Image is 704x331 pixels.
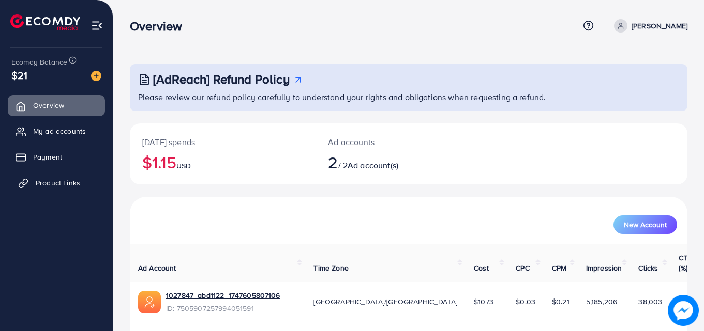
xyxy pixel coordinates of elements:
p: [DATE] spends [142,136,303,148]
img: ic-ads-acc.e4c84228.svg [138,291,161,313]
img: menu [91,20,103,31]
span: CTR (%) [679,253,692,273]
span: 2 [328,150,338,174]
a: My ad accounts [8,121,105,141]
a: Overview [8,95,105,116]
span: Clicks [638,263,658,273]
p: [PERSON_NAME] [632,20,687,32]
p: Ad accounts [328,136,443,148]
a: Payment [8,147,105,167]
span: Overview [33,100,64,111]
h2: / 2 [328,152,443,172]
span: CPM [552,263,566,273]
span: Ad account(s) [348,160,398,171]
a: Product Links [8,172,105,193]
span: $21 [11,68,27,83]
span: [GEOGRAPHIC_DATA]/[GEOGRAPHIC_DATA] [313,296,457,307]
span: Payment [33,152,62,162]
span: Ecomdy Balance [11,57,67,67]
span: My ad accounts [33,126,86,136]
button: New Account [613,215,677,234]
span: USD [176,161,191,171]
span: CPC [516,263,529,273]
span: Cost [474,263,489,273]
img: image [91,71,101,81]
span: $1073 [474,296,493,307]
span: $0.21 [552,296,570,307]
span: 5,185,206 [586,296,617,307]
span: $0.03 [516,296,535,307]
img: image [668,295,698,325]
span: 38,003 [638,296,662,307]
a: [PERSON_NAME] [610,19,687,33]
h2: $1.15 [142,152,303,172]
p: Please review our refund policy carefully to understand your rights and obligations when requesti... [138,91,681,103]
span: ID: 7505907257994051591 [166,303,280,313]
span: Impression [586,263,622,273]
span: Product Links [36,178,80,188]
a: 1027847_abd1122_1747605807106 [166,290,280,301]
span: Ad Account [138,263,176,273]
span: New Account [624,221,667,228]
img: logo [10,14,80,30]
span: Time Zone [313,263,348,273]
h3: [AdReach] Refund Policy [153,72,290,87]
h3: Overview [130,19,190,34]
